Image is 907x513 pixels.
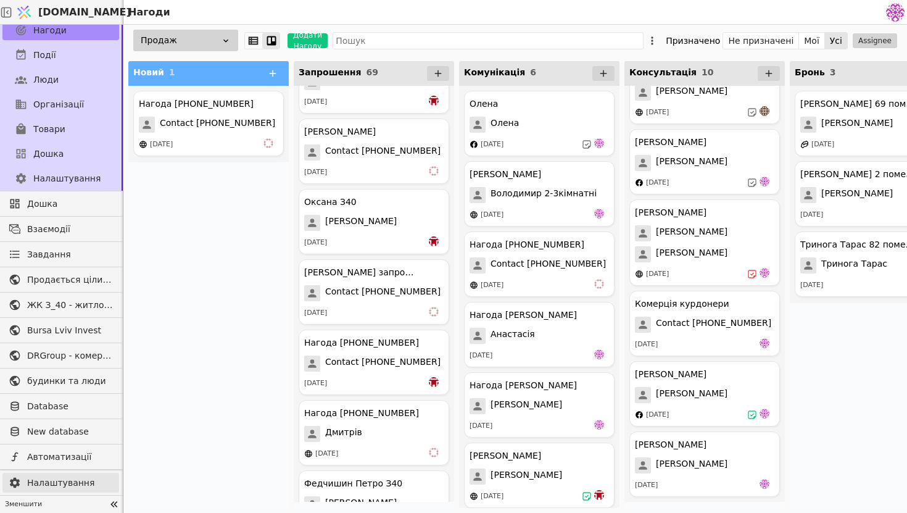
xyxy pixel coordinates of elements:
[150,140,173,150] div: [DATE]
[629,67,697,77] span: Консультація
[33,123,65,136] span: Товари
[491,187,597,203] span: Володимир 2-3кімнатні
[2,70,119,90] a: Люди
[635,206,706,219] div: [PERSON_NAME]
[325,426,362,442] span: Дмитрів
[760,177,769,186] img: de
[27,400,113,413] span: Database
[464,443,615,508] div: [PERSON_NAME][PERSON_NAME][DATE]bo
[2,194,119,214] a: Дошка
[795,67,825,77] span: Бронь
[2,371,119,391] a: будинки та люди
[594,209,604,219] img: de
[2,219,119,239] a: Взаємодії
[594,279,604,289] img: vi
[470,98,498,111] div: Олена
[2,295,119,315] a: ЖК З_40 - житлова та комерційна нерухомість класу Преміум
[470,309,577,322] div: Нагода [PERSON_NAME]
[760,338,769,348] img: de
[304,97,327,107] div: [DATE]
[629,59,780,124] div: Нагода [PERSON_NAME][PERSON_NAME][DATE]an
[2,144,119,164] a: Дошка
[481,210,503,220] div: [DATE]
[491,398,562,414] span: [PERSON_NAME]
[2,94,119,114] a: Організації
[656,225,727,241] span: [PERSON_NAME]
[635,178,644,187] img: facebook.svg
[470,140,478,149] img: facebook.svg
[470,281,478,290] img: online-store.svg
[2,320,119,340] a: Bursa Lviv Invest
[33,98,84,111] span: Організації
[635,438,706,451] div: [PERSON_NAME]
[2,45,119,65] a: Події
[304,125,376,138] div: [PERSON_NAME]
[629,291,780,356] div: Комерція курдонериContact [PHONE_NUMBER][DATE]de
[760,409,769,419] img: de
[325,215,397,231] span: [PERSON_NAME]
[656,246,727,262] span: [PERSON_NAME]
[821,117,893,133] span: [PERSON_NAME]
[263,138,273,148] img: vi
[2,119,119,139] a: Товари
[629,199,780,286] div: [PERSON_NAME][PERSON_NAME][PERSON_NAME][DATE]de
[2,346,119,365] a: DRGroup - комерційна нерухоомість
[491,328,535,344] span: Анастасія
[304,196,357,209] div: Оксана З40
[646,178,669,188] div: [DATE]
[646,107,669,118] div: [DATE]
[299,330,449,395] div: Нагода [PHONE_NUMBER]Contact [PHONE_NUMBER][DATE]bo
[27,248,71,261] span: Завдання
[429,307,439,317] img: vi
[133,30,238,51] div: Продаж
[15,1,33,24] img: Logo
[470,168,541,181] div: [PERSON_NAME]
[491,469,562,485] span: [PERSON_NAME]
[304,266,421,279] div: [PERSON_NAME] запрошення
[5,499,106,510] span: Зменшити
[33,148,64,161] span: Дошка
[160,117,275,133] span: Contact [PHONE_NUMBER]
[2,422,119,441] a: New database
[366,67,378,77] span: 69
[470,449,541,462] div: [PERSON_NAME]
[139,98,254,111] div: Нагода [PHONE_NUMBER]
[666,32,720,49] div: Призначено
[123,5,170,20] h2: Нагоди
[594,349,604,359] img: de
[325,144,441,161] span: Contact [PHONE_NUMBER]
[304,477,402,490] div: Федчишин Петро З40
[333,32,644,49] input: Пошук
[2,244,119,264] a: Завдання
[299,67,361,77] span: Запрошення
[325,356,441,372] span: Contact [PHONE_NUMBER]
[629,432,780,497] div: [PERSON_NAME][PERSON_NAME][DATE]de
[169,67,175,77] span: 1
[325,285,441,301] span: Contact [PHONE_NUMBER]
[280,33,328,48] a: Додати Нагоду
[38,5,131,20] span: [DOMAIN_NAME]
[33,172,101,185] span: Налаштування
[635,340,658,350] div: [DATE]
[325,496,397,512] span: [PERSON_NAME]
[594,138,604,148] img: de
[800,280,823,291] div: [DATE]
[139,140,147,149] img: online-store.svg
[530,67,536,77] span: 6
[470,421,492,432] div: [DATE]
[27,425,113,438] span: New database
[2,169,119,188] a: Налаштування
[646,410,669,420] div: [DATE]
[2,473,119,493] a: Налаштування
[760,268,769,278] img: de
[2,20,119,40] a: Нагоди
[27,349,113,362] span: DRGroup - комерційна нерухоомість
[27,375,113,388] span: будинки та люди
[646,269,669,280] div: [DATE]
[635,298,729,311] div: Комерція курдонери
[464,91,615,156] div: ОленаОлена[DATE]de
[2,447,119,467] a: Автоматизації
[800,140,809,149] img: affiliate-program.svg
[830,67,836,77] span: 3
[491,257,606,273] span: Contact [PHONE_NUMBER]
